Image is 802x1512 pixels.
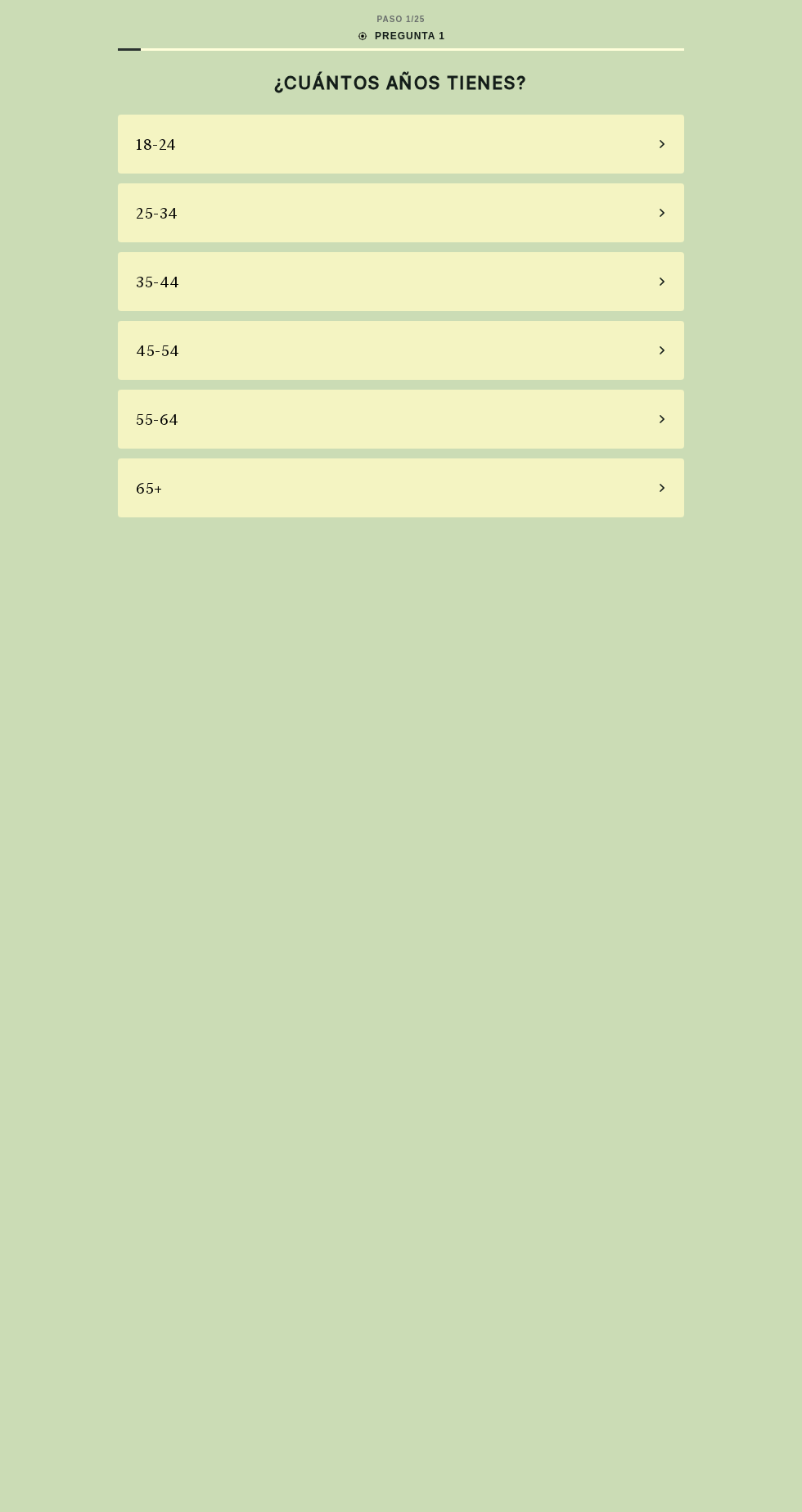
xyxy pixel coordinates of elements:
[377,13,426,25] div: PASO 1 / 25
[136,408,179,431] div: 55-64
[136,133,177,156] div: 18-24
[136,477,163,499] div: 65+
[118,72,684,93] h2: ¿CUÁNTOS AÑOS TIENES?
[357,29,445,43] div: PREGUNTA 1
[136,340,180,362] div: 45-54
[136,202,178,224] div: 25-34
[136,271,180,293] div: 35-44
